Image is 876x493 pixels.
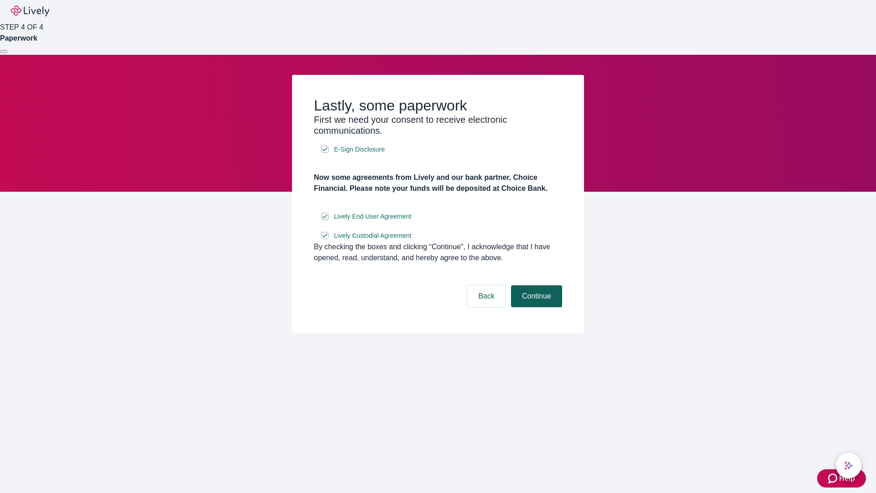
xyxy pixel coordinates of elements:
[467,285,506,307] button: Back
[334,145,385,154] span: E-Sign Disclosure
[839,473,855,484] span: Help
[314,172,562,194] h4: Now some agreements from Lively and our bank partner, Choice Financial. Please note your funds wi...
[332,230,413,241] a: e-sign disclosure document
[332,144,386,155] a: e-sign disclosure document
[836,453,861,478] button: chat
[314,241,562,263] div: By checking the boxes and clicking “Continue", I acknowledge that I have opened, read, understand...
[314,97,562,114] h2: Lastly, some paperwork
[332,211,413,222] a: e-sign disclosure document
[11,5,49,16] img: Lively
[828,473,839,484] svg: Zendesk support icon
[334,231,412,241] span: Lively Custodial Agreement
[817,469,866,488] button: Zendesk support iconHelp
[334,212,412,221] span: Lively End User Agreement
[511,285,562,307] button: Continue
[844,461,853,470] svg: Lively AI Assistant
[314,114,562,136] h3: First we need your consent to receive electronic communications.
